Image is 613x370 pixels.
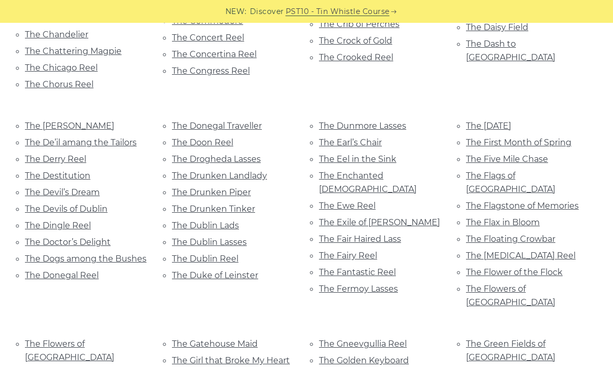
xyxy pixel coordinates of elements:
a: The Five Mile Chase [466,154,548,164]
a: The Fantastic Reel [319,267,396,277]
a: The Concert Reel [172,33,244,43]
a: The Golden Keyboard [319,355,409,365]
a: The Eel in the Sink [319,154,396,164]
a: The Doon Reel [172,138,233,147]
a: The Duke of Leinster [172,270,258,280]
a: The [DATE] [466,121,511,131]
a: The Dublin Lads [172,221,239,230]
a: The Crib of Perches [319,19,399,29]
a: The Crock of Gold [319,36,392,46]
a: The Chandelier [25,30,88,39]
a: The Drunken Piper [172,187,251,197]
a: The Chorus Reel [25,79,94,89]
a: The Flax in Bloom [466,217,540,227]
a: The Flower of the Flock [466,267,563,277]
a: The De’il amang the Tailors [25,138,137,147]
a: The Chicago Reel [25,63,98,73]
a: The Girl that Broke My Heart [172,355,290,365]
a: The Enchanted [DEMOGRAPHIC_DATA] [319,171,417,194]
a: The Flagstone of Memories [466,201,579,211]
a: The Chattering Magpie [25,46,122,56]
a: The Destitution [25,171,90,181]
a: The Flowers of [GEOGRAPHIC_DATA] [25,339,114,362]
a: The Ewe Reel [319,201,376,211]
a: The First Month of Spring [466,138,571,147]
a: The Devils of Dublin [25,204,108,214]
span: Discover [250,6,284,18]
a: The Fairy Reel [319,251,377,261]
a: The Gneevgullia Reel [319,339,407,349]
a: The Doctor’s Delight [25,237,111,247]
a: The Donegal Traveller [172,121,262,131]
a: The Fair Haired Lass [319,234,401,244]
a: The Dunmore Lasses [319,121,406,131]
a: The Derry Reel [25,154,86,164]
a: The Dublin Reel [172,254,238,264]
a: PST10 - Tin Whistle Course [286,6,390,18]
a: The Drunken Landlady [172,171,267,181]
a: The Concertina Reel [172,49,257,59]
a: The Dash to [GEOGRAPHIC_DATA] [466,39,555,62]
a: The Dogs among the Bushes [25,254,146,264]
a: The Dingle Reel [25,221,91,230]
a: The Green Fields of [GEOGRAPHIC_DATA] [466,339,555,362]
a: The Congress Reel [172,66,250,76]
a: The Donegal Reel [25,270,99,280]
a: The Fermoy Lasses [319,284,398,294]
a: The Gatehouse Maid [172,339,258,349]
a: The Drogheda Lasses [172,154,261,164]
a: The Dublin Lasses [172,237,247,247]
a: The Drunken Tinker [172,204,255,214]
a: The Exile of [PERSON_NAME] [319,217,440,227]
a: The Flowers of [GEOGRAPHIC_DATA] [466,284,555,307]
a: The [PERSON_NAME] [25,121,114,131]
a: The Daisy Field [466,22,528,32]
a: The Crooked Reel [319,52,393,62]
a: The Floating Crowbar [466,234,555,244]
span: NEW: [225,6,247,18]
a: The [MEDICAL_DATA] Reel [466,251,576,261]
a: The Flags of [GEOGRAPHIC_DATA] [466,171,555,194]
a: The Devil’s Dream [25,187,100,197]
a: The Earl’s Chair [319,138,382,147]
